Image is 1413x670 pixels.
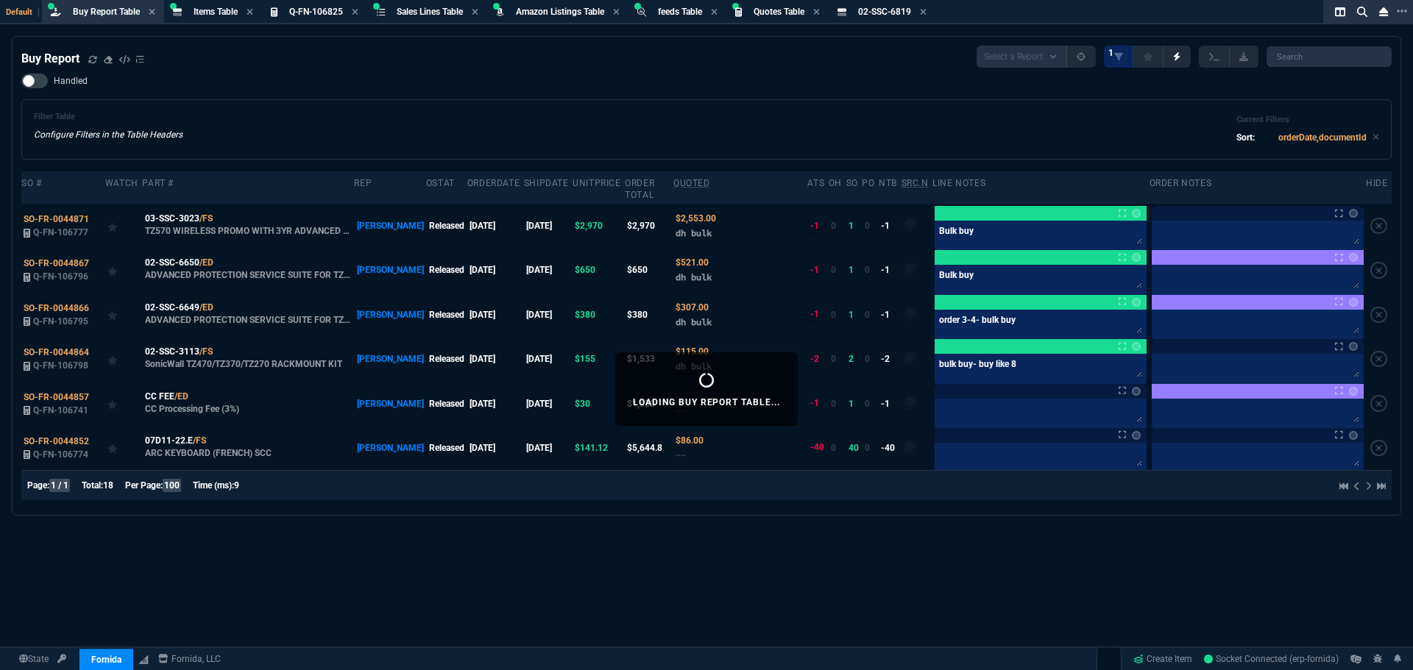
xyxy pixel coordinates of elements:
[846,204,863,248] td: 1
[145,256,199,269] span: 02-SSC-6650
[34,112,183,122] h6: Filter Table
[142,381,354,425] td: CC Processing Fee (3%)
[831,443,836,453] span: 0
[289,7,343,17] span: Q-FN-106825
[625,177,669,201] div: Order Total
[142,293,354,337] td: ADVANCED PROTECTION SERVICE SUITE FOR TZ270 1YR-LICENSE
[625,337,673,381] td: $1,533
[24,258,89,268] span: SO-FR-0044867
[145,301,199,314] span: 02-SSC-6649
[193,434,206,447] a: /FS
[676,449,686,460] span: --
[21,177,41,189] div: SO #
[573,204,625,248] td: $2,970
[142,248,354,292] td: ADVANCED PROTECTION SERVICE SUITE FOR TZ270 2YR
[524,293,573,337] td: [DATE]
[625,204,673,248] td: $2,970
[676,435,704,446] span: Quoted Cost
[573,293,625,337] td: $380
[426,177,455,189] div: oStat
[879,381,901,425] td: -1
[426,248,467,292] td: Released
[354,426,425,470] td: [PERSON_NAME]
[754,7,804,17] span: Quotes Table
[879,177,897,189] div: NTB
[1236,131,1255,144] p: Sort:
[676,271,712,282] span: dh bulk
[103,480,113,491] span: 18
[625,426,673,470] td: $5,644.8
[831,265,836,275] span: 0
[865,443,870,453] span: 0
[1278,132,1367,143] code: orderDate,documentId
[149,7,155,18] nx-icon: Close Tab
[21,50,79,68] h4: Buy Report
[810,396,819,410] div: -1
[573,177,620,189] div: unitPrice
[107,393,140,414] div: Add to Watchlist
[831,310,836,320] span: 0
[846,177,858,189] div: SO
[467,293,524,337] td: [DATE]
[154,652,225,666] a: msbcCompanyName
[865,399,870,409] span: 0
[810,441,824,455] div: -40
[145,434,193,447] span: 07D11-22.E
[865,354,870,364] span: 0
[145,225,353,237] p: TZ570 WIRELESS PROMO WITH 3YR ADVANCED AND 1YR CSE
[920,7,927,18] nx-icon: Close Tab
[142,337,354,381] td: SonicWall TZ470/TZ370/TZ270 RACKMOUNT KIT
[1204,652,1339,666] a: vIRpxGeBihfZKyAtAAA5
[467,248,524,292] td: [DATE]
[1397,4,1407,18] nx-icon: Open New Tab
[467,337,524,381] td: [DATE]
[810,263,819,277] div: -1
[879,337,901,381] td: -2
[354,337,425,381] td: [PERSON_NAME]
[199,301,213,314] a: /ED
[426,204,467,248] td: Released
[193,480,234,491] span: Time (ms):
[24,214,89,224] span: SO-FR-0044871
[1204,654,1339,664] span: Socket Connected (erp-fornida)
[145,403,239,415] p: CC Processing Fee (3%)
[145,390,174,403] span: CC FEE
[194,7,238,17] span: Items Table
[53,652,71,666] a: API TOKEN
[27,480,49,491] span: Page:
[813,7,820,18] nx-icon: Close Tab
[33,271,88,282] span: Q-FN-106796
[831,221,836,231] span: 0
[82,480,103,491] span: Total:
[142,177,174,189] div: Part #
[1150,177,1212,189] div: Order Notes
[24,303,89,313] span: SO-FR-0044866
[145,314,353,326] p: ADVANCED PROTECTION SERVICE SUITE FOR TZ270 1YR-LICENSE
[846,248,863,292] td: 1
[673,178,710,188] abbr: Quoted Cost and Sourcing Notes
[879,426,901,470] td: -40
[658,7,702,17] span: feeds Table
[354,204,425,248] td: [PERSON_NAME]
[15,652,53,666] a: Global State
[426,293,467,337] td: Released
[33,360,88,371] span: Q-FN-106798
[33,405,88,416] span: Q-FN-106741
[24,436,89,446] span: SO-FR-0044852
[676,213,716,224] span: Quoted Cost
[573,381,625,425] td: $30
[1373,3,1394,21] nx-icon: Close Workbench
[163,479,181,492] span: 100
[107,304,140,325] div: Add to Watchlist
[33,227,88,238] span: Q-FN-106777
[142,426,354,470] td: ARC KEYBOARD (FRENCH) SCC
[573,337,625,381] td: $155
[1329,3,1351,21] nx-icon: Split Panels
[247,7,253,18] nx-icon: Close Tab
[676,257,709,268] span: Quoted Cost
[1267,46,1392,67] input: Search
[1351,3,1373,21] nx-icon: Search
[397,7,463,17] span: Sales Lines Table
[524,426,573,470] td: [DATE]
[879,204,901,248] td: -1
